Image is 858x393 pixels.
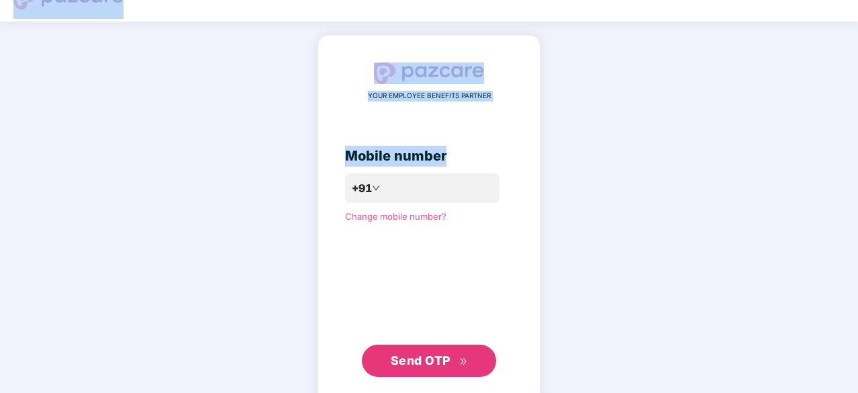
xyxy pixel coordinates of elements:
[352,180,372,197] span: +91
[372,184,380,192] span: down
[345,211,446,222] a: Change mobile number?
[459,357,468,366] span: double-right
[391,353,450,367] span: Send OTP
[362,345,496,377] button: Send OTPdouble-right
[374,62,484,84] img: logo
[345,146,513,167] div: Mobile number
[368,91,491,101] span: YOUR EMPLOYEE BENEFITS PARTNER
